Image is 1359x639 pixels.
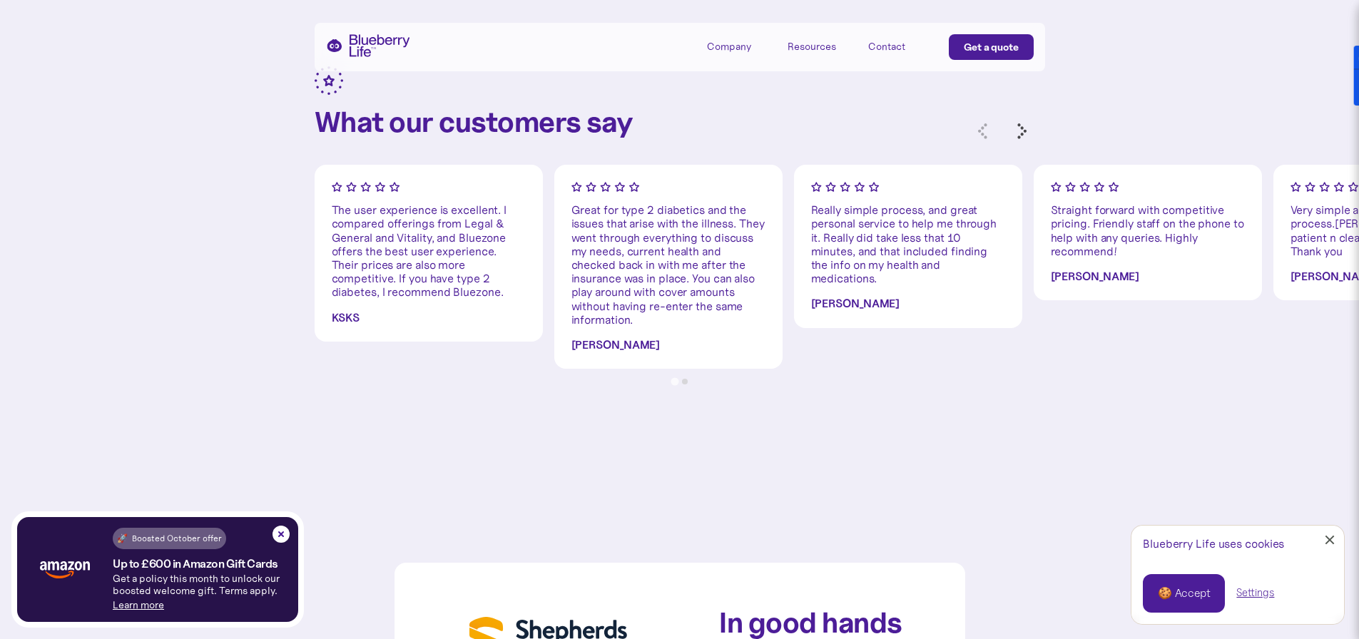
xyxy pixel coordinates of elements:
[1330,540,1330,541] div: Close Cookie Popup
[315,165,543,342] div: 1 of 6
[794,165,1022,327] div: 3 of 6
[1018,128,1035,145] button: Next slide
[969,128,987,145] button: Previous slide
[788,41,836,53] div: Resources
[571,338,765,352] div: [PERSON_NAME]
[707,34,771,58] div: Company
[315,106,633,136] h2: What our customers say
[1236,586,1274,600] a: Settings
[117,531,222,546] div: 🚀 Boosted October offer
[1143,574,1225,613] a: 🍪 Accept
[949,34,1034,60] a: Get a quote
[682,379,688,384] button: Go to page 2
[1315,526,1344,554] a: Close Cookie Popup
[707,41,751,53] div: Company
[326,34,410,57] a: home
[1051,203,1245,258] p: Straight forward with competitive pricing. Friendly staff on the phone to help with any queries. ...
[671,378,678,386] button: Go to page 1
[315,376,1045,387] ul: Select a slide to show
[332,203,526,299] p: The user experience is excellent. I compared offerings from Legal & General and Vitality, and Blu...
[1034,165,1262,300] div: 4 of 6
[571,203,765,327] p: Great for type 2 diabetics and the issues that arise with the illness. They went through everythi...
[113,598,164,611] a: Learn more
[1143,537,1333,551] div: Blueberry Life uses cookies
[868,41,905,53] div: Contact
[113,573,298,597] p: Get a policy this month to unlock our boosted welcome gift. Terms apply.
[868,34,932,58] a: Contact
[811,297,1005,310] div: [PERSON_NAME]
[964,40,1019,54] div: Get a quote
[811,203,1005,285] p: Really simple process, and great personal service to help me through it. Really did take less tha...
[719,607,902,637] h2: In good hands
[788,34,852,58] div: Resources
[554,165,783,369] div: 2 of 6
[332,311,526,324] div: KSKS
[1158,586,1210,601] div: 🍪 Accept
[113,558,278,570] h4: Up to £600 in Amazon Gift Cards
[1051,270,1245,283] div: [PERSON_NAME]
